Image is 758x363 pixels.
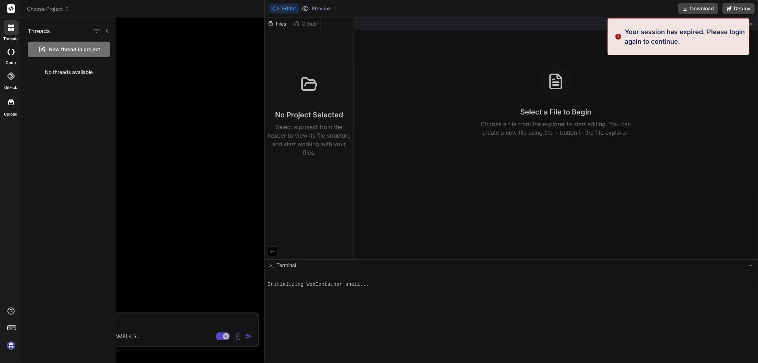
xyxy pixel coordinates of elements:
[4,111,18,117] label: Upload
[678,3,718,14] button: Download
[49,46,101,53] span: New thread in project
[5,340,17,352] img: signin
[299,4,334,14] button: Preview
[3,36,18,42] label: threads
[615,27,622,46] img: alert
[4,85,17,91] label: GitHub
[722,3,755,14] button: Deploy
[28,27,50,35] h1: Threads
[6,60,16,66] label: code
[22,63,116,81] div: No threads available
[625,27,745,46] p: Your session has expired. Please login again to continue.
[27,5,69,12] span: Choose Project
[269,4,299,14] button: Editor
